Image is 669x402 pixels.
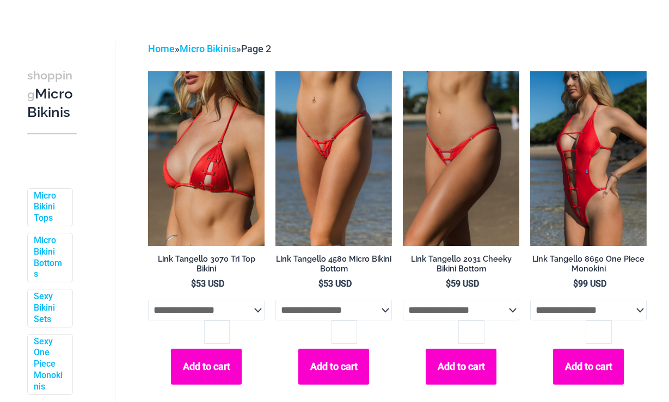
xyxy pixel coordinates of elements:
h2: Link Tangello 4580 Micro Bikini Bottom [275,254,392,274]
a: Link Tangello 8650 One Piece Monokini [530,254,647,279]
span: $ [191,279,196,289]
input: Product quantity [204,320,230,343]
a: Micro Bikini Bottoms [34,235,64,280]
h3: Micro Bikinis [27,66,77,122]
button: Add to cart [171,349,242,385]
a: Home [148,43,175,54]
input: Product quantity [458,320,484,343]
img: Link Tangello 3070 Tri Top 01 [148,71,265,246]
img: Link Tangello 4580 Micro 01 [275,71,392,246]
button: Add to cart [553,349,624,385]
a: Link Tangello 8650 One Piece Monokini 11Link Tangello 8650 One Piece Monokini 12Link Tangello 865... [530,71,647,246]
img: Link Tangello 2031 Cheeky 01 [403,71,519,246]
a: Link Tangello 3070 Tri Top Bikini [148,254,265,279]
bdi: 99 USD [573,279,606,289]
a: Sexy Bikini Sets [34,291,64,325]
a: Sexy One Piece Monokinis [34,336,64,393]
bdi: 53 USD [318,279,352,289]
h2: Link Tangello 2031 Cheeky Bikini Bottom [403,254,519,274]
a: Link Tangello 4580 Micro 01Link Tangello 4580 Micro 02Link Tangello 4580 Micro 02 [275,71,392,246]
button: Add to cart [298,349,369,385]
bdi: 53 USD [191,279,224,289]
img: Link Tangello 8650 One Piece Monokini 11 [530,71,647,246]
span: $ [318,279,323,289]
bdi: 59 USD [446,279,479,289]
input: Product quantity [586,320,611,343]
button: Add to cart [426,349,496,385]
span: $ [446,279,451,289]
span: $ [573,279,578,289]
a: Link Tangello 4580 Micro Bikini Bottom [275,254,392,279]
span: » » [148,43,271,54]
h2: Link Tangello 3070 Tri Top Bikini [148,254,265,274]
a: Link Tangello 2031 Cheeky 01Link Tangello 2031 Cheeky 02Link Tangello 2031 Cheeky 02 [403,71,519,246]
span: shopping [27,69,72,101]
a: Link Tangello 2031 Cheeky Bikini Bottom [403,254,519,279]
a: Micro Bikini Tops [34,190,64,224]
h2: Link Tangello 8650 One Piece Monokini [530,254,647,274]
a: Micro Bikinis [180,43,236,54]
input: Product quantity [332,320,357,343]
a: Link Tangello 3070 Tri Top 01Link Tangello 3070 Tri Top 4580 Micro 11Link Tangello 3070 Tri Top 4... [148,71,265,246]
span: Page 2 [241,43,271,54]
